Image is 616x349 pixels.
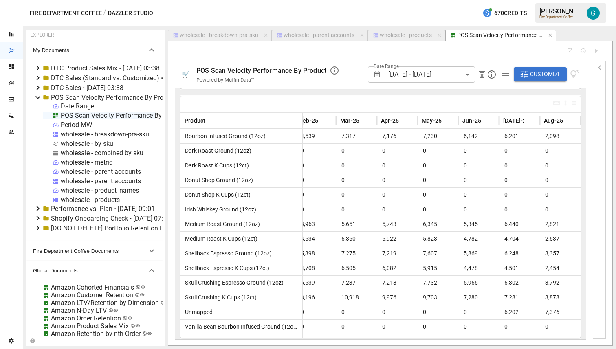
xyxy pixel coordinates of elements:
[503,188,509,202] span: 0
[462,276,479,290] span: 5,966
[128,316,132,320] svg: Public
[503,217,520,231] span: 6,440
[503,276,520,290] span: 6,302
[51,283,134,291] div: Amazon Cohorted Financials
[182,162,249,169] span: Dark Roast K Cups (12ct)
[196,67,326,75] span: POS Scan Velocity Performance By Product
[299,129,316,143] span: 4,539
[185,116,205,125] span: Product
[381,217,398,231] span: 5,743
[544,202,550,217] span: 0
[340,129,357,143] span: 7,317
[514,67,567,82] button: Customize
[544,261,561,275] span: 2,454
[381,290,398,305] span: 9,976
[567,48,573,54] button: Open Report
[51,84,123,92] div: DTC Sales • [DATE] 03:38
[544,305,561,319] span: 7,376
[30,8,102,18] button: Fire Department Coffee
[182,221,260,227] span: Medium Roast Ground (12oz)
[422,246,438,261] span: 7,607
[462,320,468,334] span: 0
[457,32,543,39] div: POS Scan Velocity Performance By Product
[503,144,509,158] span: 0
[462,232,479,246] span: 4,782
[503,116,530,125] span: [DATE]-25
[544,173,550,187] span: 0
[182,265,269,271] span: Shellback Espresso K Cups (12ct)
[503,232,520,246] span: 4,704
[381,261,398,275] span: 6,082
[284,32,354,39] div: wholesale - parent accounts
[340,144,346,158] span: 0
[503,158,509,173] span: 0
[422,320,427,334] span: 0
[51,330,141,338] div: Amazon Retention by nth Order
[51,307,107,314] div: Amazon N-Day LTV
[299,116,318,125] span: Feb-25
[388,66,475,83] div: [DATE] - [DATE]
[422,202,427,217] span: 0
[340,202,346,217] span: 0
[544,276,561,290] span: 3,792
[422,232,438,246] span: 5,823
[587,7,600,20] img: Gavin Acres
[445,30,556,41] button: POS Scan Velocity Performance By Product
[593,48,599,54] button: Run Query
[503,261,520,275] span: 4,501
[182,309,213,315] span: Unmapped
[462,305,468,319] span: 0
[462,217,479,231] span: 5,345
[340,232,357,246] span: 6,360
[462,290,479,305] span: 7,280
[26,40,163,60] button: My Documents
[61,168,141,176] div: wholesale - parent accounts
[340,305,346,319] span: 0
[182,133,266,139] span: Bourbon Infused Ground (12oz)
[422,116,442,125] span: May-25
[182,191,251,198] span: Donut Shop K Cups (12ct)
[539,15,582,19] div: Fire Department Coffee
[462,246,479,261] span: 5,869
[299,290,316,305] span: 8,196
[381,202,387,217] span: 0
[340,320,346,334] span: 0
[381,173,387,187] span: 0
[26,241,163,261] button: Fire Department Coffee Documents
[422,276,438,290] span: 7,732
[582,2,605,24] button: Gavin Acres
[442,115,454,126] button: Sort
[462,144,468,158] span: 0
[299,261,316,275] span: 4,708
[381,116,399,125] span: Apr-25
[381,320,387,334] span: 0
[51,215,170,222] div: Shopify Onboarding Check • [DATE] 07:31
[462,129,479,143] span: 6,142
[51,94,218,101] div: POS Scan Velocity Performance By Product • [DATE] 07:57
[51,322,129,330] div: Amazon Product Sales Mix
[462,261,479,275] span: 4,478
[33,268,147,274] span: Global Documents
[381,158,387,173] span: 0
[539,7,582,15] div: [PERSON_NAME]
[544,116,563,125] span: Aug-25
[360,115,372,126] button: Sort
[182,279,284,286] span: Skull Crushing Espresso Ground (12oz)
[26,261,163,280] button: Global Documents
[51,74,202,82] div: DTC Sales (Standard vs. Customized) • [DATE] 03:21
[340,276,357,290] span: 7,237
[182,70,190,78] div: 🛒
[422,129,438,143] span: 7,230
[503,173,509,187] span: 0
[103,8,106,18] div: /
[30,32,54,38] div: EXPLORER
[494,8,527,18] span: 670 Credits
[61,112,186,119] div: POS Scan Velocity Performance By Product
[140,292,145,297] svg: Public
[381,276,398,290] span: 7,218
[61,140,113,147] div: wholesale - by sku
[299,276,316,290] span: 5,539
[570,67,579,82] button: View documentation
[580,48,586,54] button: Document History
[544,246,561,261] span: 3,357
